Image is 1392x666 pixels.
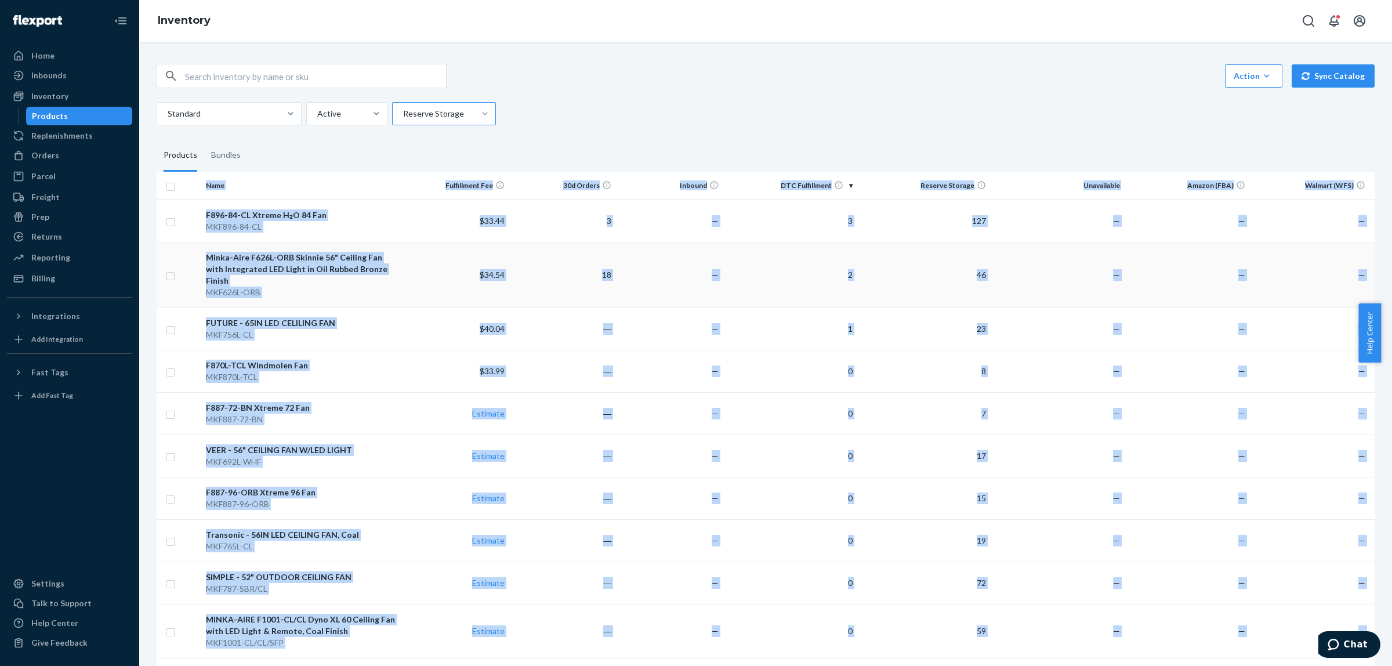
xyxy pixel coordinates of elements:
[1113,451,1120,461] span: —
[1113,493,1120,503] span: —
[7,248,132,267] a: Reporting
[723,200,857,242] td: 3
[509,350,617,392] td: ―
[185,64,446,88] input: Search inventory by name or sku
[723,392,857,435] td: 0
[7,208,132,226] a: Prep
[206,583,397,595] div: MKF787-SBR/CL
[31,171,56,182] div: Parcel
[1238,493,1245,503] span: —
[1225,64,1282,88] button: Action
[1238,324,1245,334] span: —
[857,519,991,562] td: 19
[31,617,78,629] div: Help Center
[857,604,991,658] td: 59
[402,108,403,120] input: Reserve Storage
[1348,9,1371,32] button: Open account menu
[616,172,723,200] th: Inbound
[31,70,67,81] div: Inbounds
[13,15,62,27] img: Flexport logo
[1318,631,1380,660] iframe: Opens a widget where you can chat to one of our agents
[7,363,132,382] button: Fast Tags
[7,614,132,632] a: Help Center
[1358,626,1365,636] span: —
[206,360,397,371] div: F870L-TCL Windmolen Fan
[1113,270,1120,280] span: —
[1250,172,1375,200] th: Walmart (WFS)
[1238,216,1245,226] span: —
[723,477,857,519] td: 0
[1238,270,1245,280] span: —
[1297,9,1320,32] button: Open Search Box
[1113,366,1120,376] span: —
[1238,578,1245,588] span: —
[1238,366,1245,376] span: —
[1238,535,1245,545] span: —
[206,371,397,383] div: MKF870L-TCL
[316,108,317,120] input: Active
[31,273,55,284] div: Billing
[7,574,132,593] a: Settings
[509,307,617,350] td: ―
[1322,9,1346,32] button: Open notifications
[712,216,719,226] span: —
[712,270,719,280] span: —
[857,392,991,435] td: 7
[31,191,60,203] div: Freight
[991,172,1125,200] th: Unavailable
[7,594,132,613] button: Talk to Support
[31,310,80,322] div: Integrations
[723,562,857,604] td: 0
[206,317,397,329] div: FUTURE - 65IN LED CELILING FAN
[7,87,132,106] a: Inventory
[206,637,397,649] div: MKF1001-CL/CL/SFP
[7,146,132,165] a: Orders
[31,150,59,161] div: Orders
[1292,64,1375,88] button: Sync Catalog
[7,227,132,246] a: Returns
[509,604,617,658] td: ―
[206,571,397,583] div: SIMPLE - 52" OUTDOOR CEILING FAN
[31,390,73,400] div: Add Fast Tag
[857,562,991,604] td: 72
[158,14,211,27] a: Inventory
[480,270,505,280] span: $34.54
[857,435,991,477] td: 17
[211,139,241,172] div: Bundles
[1113,535,1120,545] span: —
[7,188,132,207] a: Freight
[857,242,991,307] td: 46
[712,366,719,376] span: —
[31,91,68,102] div: Inventory
[509,200,617,242] td: 3
[857,350,991,392] td: 8
[712,451,719,461] span: —
[402,172,509,200] th: Fulfillment Fee
[723,307,857,350] td: 1
[31,130,93,142] div: Replenishments
[857,200,991,242] td: 127
[1358,303,1381,363] span: Help Center
[472,578,505,588] a: Estimate
[509,562,617,604] td: ―
[509,242,617,307] td: 18
[206,287,397,298] div: MKF626L-ORB
[31,252,70,263] div: Reporting
[166,108,168,120] input: Standard
[857,477,991,519] td: 15
[712,324,719,334] span: —
[472,535,505,545] a: Estimate
[723,604,857,658] td: 0
[1358,535,1365,545] span: —
[712,535,719,545] span: —
[472,626,505,636] a: Estimate
[480,324,505,334] span: $40.04
[509,392,617,435] td: ―
[7,386,132,405] a: Add Fast Tag
[206,529,397,541] div: Transonic - 56IN LED CEILING FAN, Coal
[472,408,505,418] a: Estimate
[206,614,397,637] div: MINKA-AIRE F1001-CL/CL Dyno XL 60 Ceiling Fan with LED Light & Remote, Coal Finish
[206,498,397,510] div: MKF887-96-ORB
[712,493,719,503] span: —
[1113,408,1120,418] span: —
